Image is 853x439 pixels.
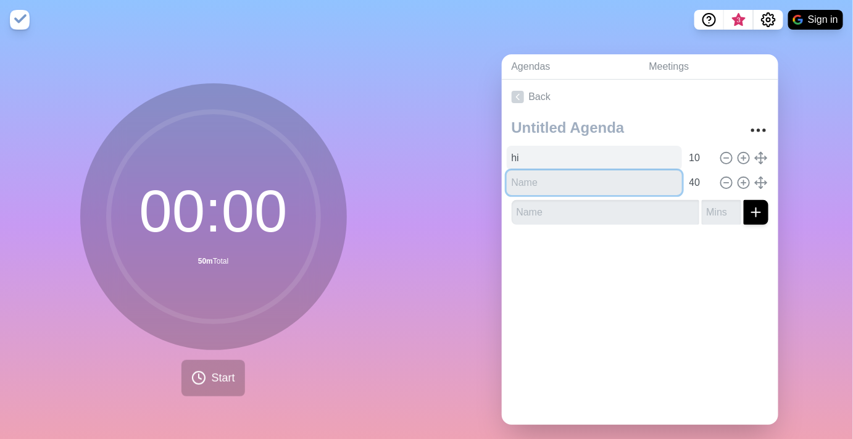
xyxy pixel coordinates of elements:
[734,15,744,25] span: 3
[694,10,724,30] button: Help
[181,360,244,396] button: Start
[684,170,714,195] input: Mins
[746,118,771,143] button: More
[684,146,714,170] input: Mins
[793,15,803,25] img: google logo
[702,200,741,225] input: Mins
[507,170,682,195] input: Name
[502,54,639,80] a: Agendas
[10,10,30,30] img: timeblocks logo
[788,10,843,30] button: Sign in
[639,54,778,80] a: Meetings
[211,370,235,387] span: Start
[507,146,682,170] input: Name
[502,80,778,114] a: Back
[512,200,699,225] input: Name
[724,10,754,30] button: What’s new
[754,10,783,30] button: Settings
